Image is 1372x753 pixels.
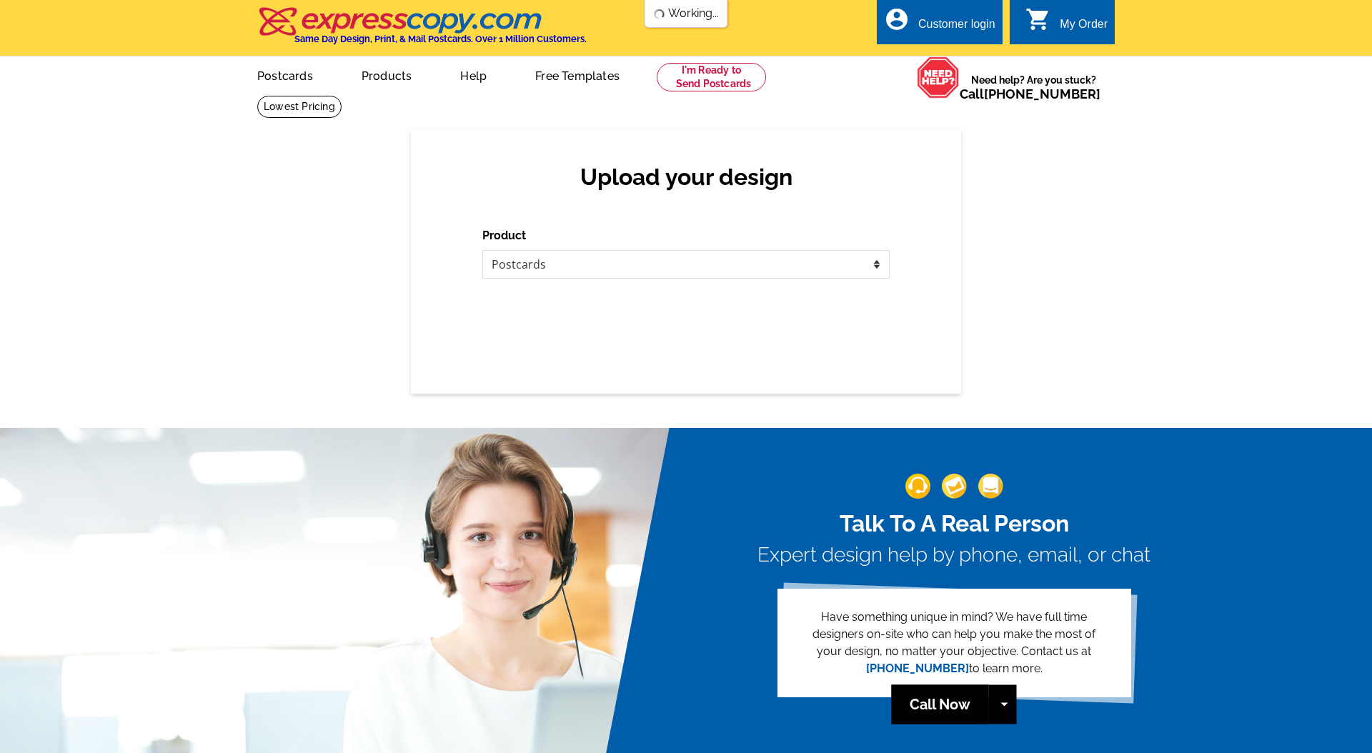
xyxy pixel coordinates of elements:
h2: Talk To A Real Person [757,510,1150,537]
a: Free Templates [512,58,642,91]
a: [PHONE_NUMBER] [866,662,969,675]
img: help [917,56,960,99]
i: shopping_cart [1025,6,1051,32]
div: Customer login [918,18,995,38]
span: Call [960,86,1100,101]
i: account_circle [884,6,910,32]
img: loading... [654,9,665,20]
a: [PHONE_NUMBER] [984,86,1100,101]
img: support-img-2.png [942,474,967,499]
div: My Order [1060,18,1108,38]
a: Postcards [234,58,336,91]
a: Call Now [892,684,989,724]
h4: Same Day Design, Print, & Mail Postcards. Over 1 Million Customers. [294,34,587,44]
p: Have something unique in mind? We have full time designers on-site who can help you make the most... [800,609,1108,677]
img: support-img-1.png [905,474,930,499]
a: Help [437,58,509,91]
span: Need help? Are you stuck? [960,73,1108,101]
img: support-img-3_1.png [978,474,1003,499]
h2: Upload your design [497,164,875,191]
a: account_circle Customer login [884,16,995,34]
h3: Expert design help by phone, email, or chat [757,543,1150,567]
a: shopping_cart My Order [1025,16,1108,34]
a: Same Day Design, Print, & Mail Postcards. Over 1 Million Customers. [257,17,587,44]
label: Product [482,227,526,244]
a: Products [339,58,435,91]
